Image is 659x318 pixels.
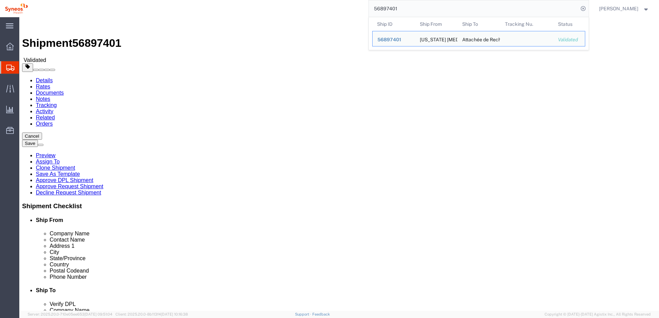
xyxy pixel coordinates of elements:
[558,36,580,43] div: Validated
[457,17,500,31] th: Ship To
[5,3,28,14] img: logo
[599,4,650,13] button: [PERSON_NAME]
[500,17,553,31] th: Tracking Nu.
[377,36,410,43] div: 56897401
[372,17,589,50] table: Search Results
[415,17,457,31] th: Ship From
[295,312,312,316] a: Support
[369,0,578,17] input: Search for shipment number, reference number
[84,312,112,316] span: [DATE] 09:51:04
[161,312,188,316] span: [DATE] 10:16:38
[372,17,415,31] th: Ship ID
[599,5,638,12] span: Natan Tateishi
[553,17,585,31] th: Status
[19,17,659,311] iframe: FS Legacy Container
[462,31,495,46] div: Attachée de Recherche Clinique Unité de Recherche Clinique en Cancérologie Unité d’Oncologie Thor...
[312,312,330,316] a: Feedback
[115,312,188,316] span: Client: 2025.20.0-8b113f4
[419,31,453,46] div: Virginia Cancer Specialist
[28,312,112,316] span: Server: 2025.20.0-710e05ee653
[545,311,651,317] span: Copyright © [DATE]-[DATE] Agistix Inc., All Rights Reserved
[377,37,401,42] span: 56897401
